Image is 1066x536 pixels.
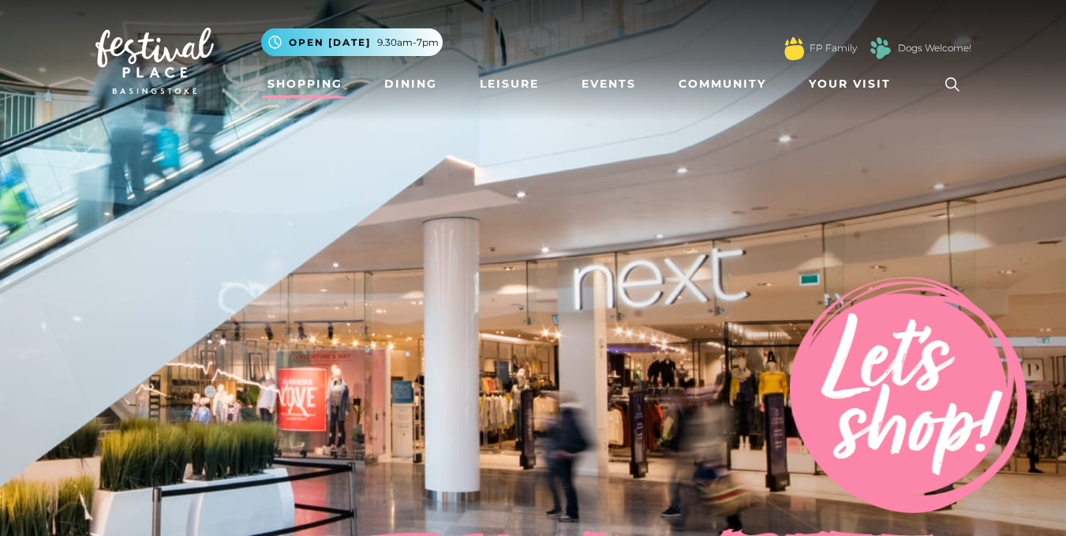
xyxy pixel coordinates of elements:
button: Open [DATE] 9.30am-7pm [261,28,443,56]
a: Shopping [261,69,349,99]
a: FP Family [810,41,857,55]
span: Your Visit [809,76,891,92]
a: Leisure [473,69,545,99]
a: Dogs Welcome! [898,41,971,55]
span: Open [DATE] [289,36,371,50]
a: Dining [378,69,443,99]
a: Community [672,69,772,99]
a: Events [575,69,642,99]
img: Festival Place Logo [95,28,214,94]
span: 9.30am-7pm [377,36,439,50]
a: Your Visit [802,69,905,99]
